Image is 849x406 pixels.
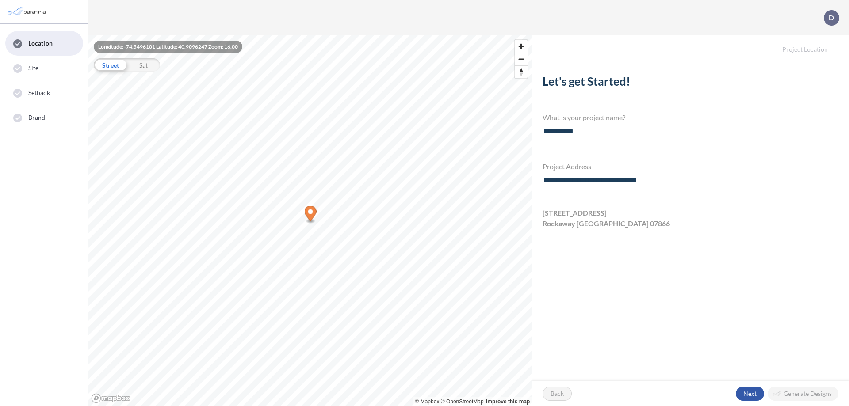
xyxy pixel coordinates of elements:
[515,65,528,78] button: Reset bearing to north
[543,113,828,121] h4: What is your project name?
[441,398,484,405] a: OpenStreetMap
[415,398,440,405] a: Mapbox
[486,398,530,405] a: Improve this map
[91,393,130,403] a: Mapbox homepage
[543,75,828,92] h2: Let's get Started!
[736,387,764,401] button: Next
[94,41,242,53] div: Longitude: -74.5496101 Latitude: 40.9096247 Zoom: 16.00
[543,218,670,229] span: Rockaway [GEOGRAPHIC_DATA] 07866
[515,40,528,53] button: Zoom in
[305,206,317,224] div: Map marker
[543,208,607,218] span: [STREET_ADDRESS]
[532,35,849,53] h5: Project Location
[88,35,532,406] canvas: Map
[127,58,160,72] div: Sat
[515,53,528,65] button: Zoom out
[7,4,50,20] img: Parafin
[515,66,528,78] span: Reset bearing to north
[28,39,53,48] span: Location
[543,162,828,171] h4: Project Address
[28,113,46,122] span: Brand
[28,88,50,97] span: Setback
[94,58,127,72] div: Street
[28,64,38,72] span: Site
[829,14,834,22] p: D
